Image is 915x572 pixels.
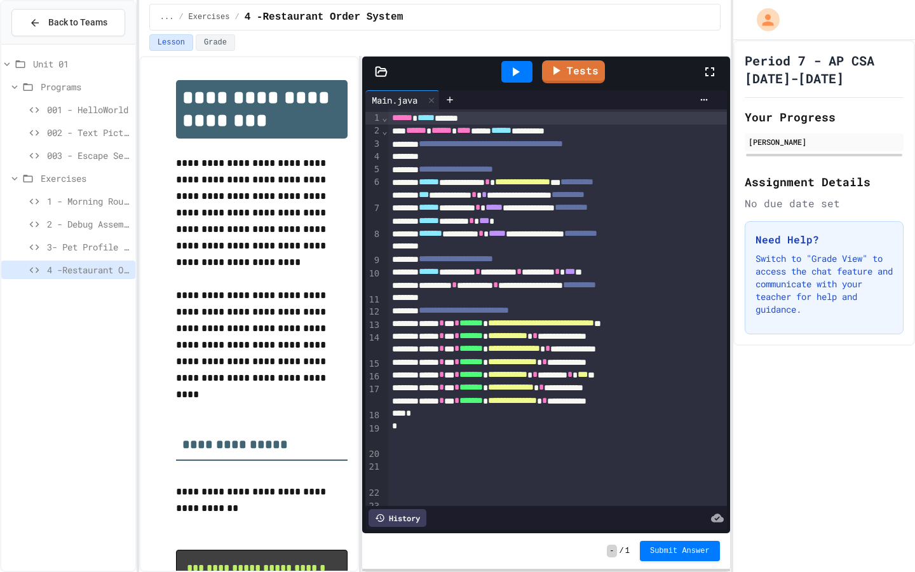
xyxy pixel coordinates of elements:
[365,176,381,202] div: 6
[365,151,381,163] div: 4
[650,546,710,556] span: Submit Answer
[365,383,381,409] div: 17
[365,409,381,422] div: 18
[365,163,381,176] div: 5
[640,541,720,561] button: Submit Answer
[365,306,381,318] div: 12
[179,12,183,22] span: /
[365,371,381,383] div: 16
[381,112,388,123] span: Fold line
[47,217,130,231] span: 2 - Debug Assembly
[365,487,381,500] div: 22
[196,34,235,51] button: Grade
[33,57,130,71] span: Unit 01
[749,136,900,147] div: [PERSON_NAME]
[47,103,130,116] span: 001 - HelloWorld
[149,34,193,51] button: Lesson
[745,51,904,87] h1: Period 7 - AP CSA [DATE]-[DATE]
[745,196,904,211] div: No due date set
[47,194,130,208] span: 1 - Morning Routine Fix
[365,358,381,371] div: 15
[607,545,616,557] span: -
[365,90,440,109] div: Main.java
[743,5,783,34] div: My Account
[47,263,130,276] span: 4 -Restaurant Order System
[41,80,130,93] span: Programs
[381,126,388,136] span: Fold line
[365,112,381,125] div: 1
[365,268,381,294] div: 10
[365,448,381,461] div: 20
[41,172,130,185] span: Exercises
[369,509,426,527] div: History
[542,60,605,83] a: Tests
[365,254,381,267] div: 9
[365,202,381,228] div: 7
[47,126,130,139] span: 002 - Text Picture
[365,319,381,332] div: 13
[365,461,381,487] div: 21
[365,125,381,137] div: 2
[365,93,424,107] div: Main.java
[189,12,230,22] span: Exercises
[11,9,125,36] button: Back to Teams
[365,138,381,151] div: 3
[745,108,904,126] h2: Your Progress
[756,232,893,247] h3: Need Help?
[365,500,381,513] div: 23
[47,149,130,162] span: 003 - Escape Sequences
[47,240,130,254] span: 3- Pet Profile Fix
[745,173,904,191] h2: Assignment Details
[756,252,893,316] p: Switch to "Grade View" to access the chat feature and communicate with your teacher for help and ...
[620,546,624,556] span: /
[245,10,403,25] span: 4 -Restaurant Order System
[365,294,381,306] div: 11
[48,16,107,29] span: Back to Teams
[365,228,381,254] div: 8
[365,332,381,358] div: 14
[625,546,630,556] span: 1
[160,12,174,22] span: ...
[365,423,381,448] div: 19
[234,12,239,22] span: /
